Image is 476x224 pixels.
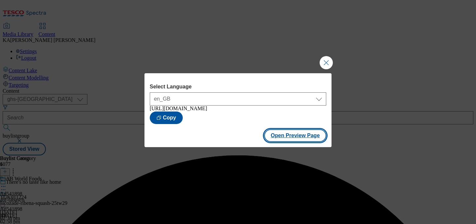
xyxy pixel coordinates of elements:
[264,129,327,142] button: Open Preview Page
[144,73,332,147] div: Modal
[320,56,333,69] button: Close Modal
[150,106,327,112] div: [URL][DOMAIN_NAME]
[150,112,183,124] button: Copy
[150,84,327,90] label: Select Language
